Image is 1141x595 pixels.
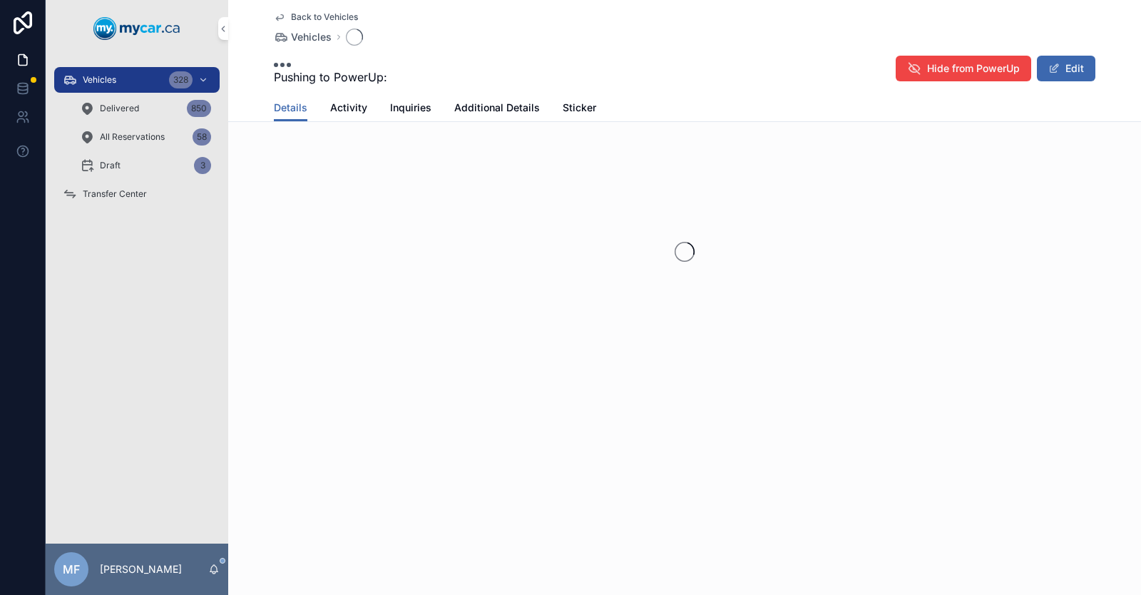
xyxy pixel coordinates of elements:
[390,101,431,115] span: Inquiries
[330,95,367,123] a: Activity
[454,101,540,115] span: Additional Details
[927,61,1020,76] span: Hide from PowerUp
[274,95,307,122] a: Details
[563,101,596,115] span: Sticker
[274,30,332,44] a: Vehicles
[100,103,139,114] span: Delivered
[896,56,1031,81] button: Hide from PowerUp
[54,181,220,207] a: Transfer Center
[46,57,228,225] div: scrollable content
[274,101,307,115] span: Details
[274,11,358,23] a: Back to Vehicles
[71,124,220,150] a: All Reservations58
[330,101,367,115] span: Activity
[291,30,332,44] span: Vehicles
[563,95,596,123] a: Sticker
[193,128,211,146] div: 58
[194,157,211,174] div: 3
[454,95,540,123] a: Additional Details
[274,68,387,86] span: Pushing to PowerUp:
[187,100,211,117] div: 850
[390,95,431,123] a: Inquiries
[291,11,358,23] span: Back to Vehicles
[100,131,165,143] span: All Reservations
[71,153,220,178] a: Draft3
[169,71,193,88] div: 328
[83,188,147,200] span: Transfer Center
[71,96,220,121] a: Delivered850
[100,160,121,171] span: Draft
[1037,56,1095,81] button: Edit
[54,67,220,93] a: Vehicles328
[63,561,80,578] span: MF
[100,562,182,576] p: [PERSON_NAME]
[93,17,180,40] img: App logo
[83,74,116,86] span: Vehicles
